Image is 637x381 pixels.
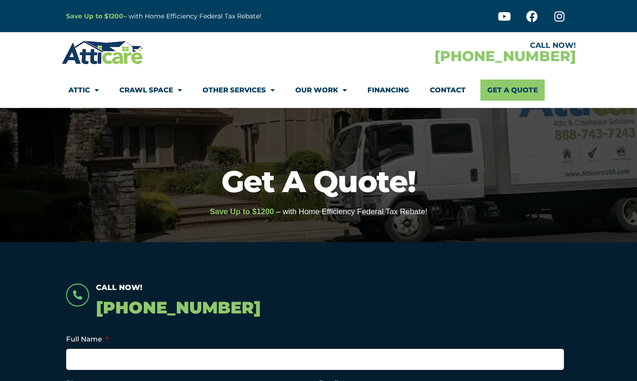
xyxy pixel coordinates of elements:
[66,11,364,22] p: – with Home Efficiency Federal Tax Rebate!
[295,80,347,101] a: Our Work
[319,42,576,49] div: CALL NOW!
[68,80,99,101] a: Attic
[96,283,142,292] span: Call Now!
[66,335,108,344] label: Full Name
[480,80,545,101] a: Get A Quote
[203,80,275,101] a: Other Services
[367,80,409,101] a: Financing
[68,80,569,101] nav: Menu
[430,80,466,101] a: Contact
[276,207,427,216] span: – with Home Efficiency Federal Tax Rebate!
[5,166,632,196] h1: Get A Quote!
[210,207,274,216] span: Save Up to $1200
[119,80,182,101] a: Crawl Space
[66,12,124,20] a: Save Up to $1200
